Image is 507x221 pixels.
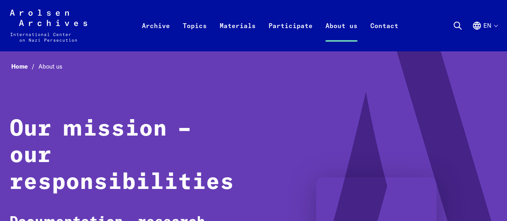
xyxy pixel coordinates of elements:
[11,63,38,70] a: Home
[262,19,319,51] a: Participate
[213,19,262,51] a: Materials
[135,10,405,42] nav: Primary
[472,21,497,50] button: English, language selection
[135,19,176,51] a: Archive
[319,19,364,51] a: About us
[364,19,405,51] a: Contact
[176,19,213,51] a: Topics
[10,61,497,73] nav: Breadcrumb
[10,116,240,197] h1: Our mission – our responsibilities
[38,63,62,70] span: About us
